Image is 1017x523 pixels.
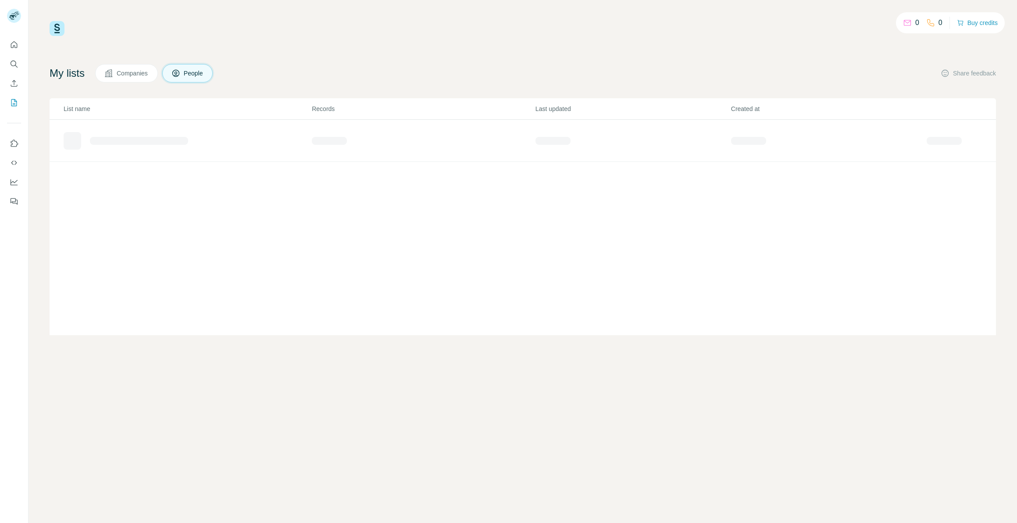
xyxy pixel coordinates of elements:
[941,69,996,78] button: Share feedback
[7,56,21,72] button: Search
[117,69,149,78] span: Companies
[7,37,21,53] button: Quick start
[50,21,64,36] img: Surfe Logo
[938,18,942,28] p: 0
[957,17,998,29] button: Buy credits
[731,104,926,113] p: Created at
[7,75,21,91] button: Enrich CSV
[7,95,21,111] button: My lists
[7,155,21,171] button: Use Surfe API
[7,193,21,209] button: Feedback
[915,18,919,28] p: 0
[184,69,204,78] span: People
[312,104,535,113] p: Records
[7,136,21,151] button: Use Surfe on LinkedIn
[50,66,85,80] h4: My lists
[64,104,311,113] p: List name
[535,104,730,113] p: Last updated
[7,174,21,190] button: Dashboard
